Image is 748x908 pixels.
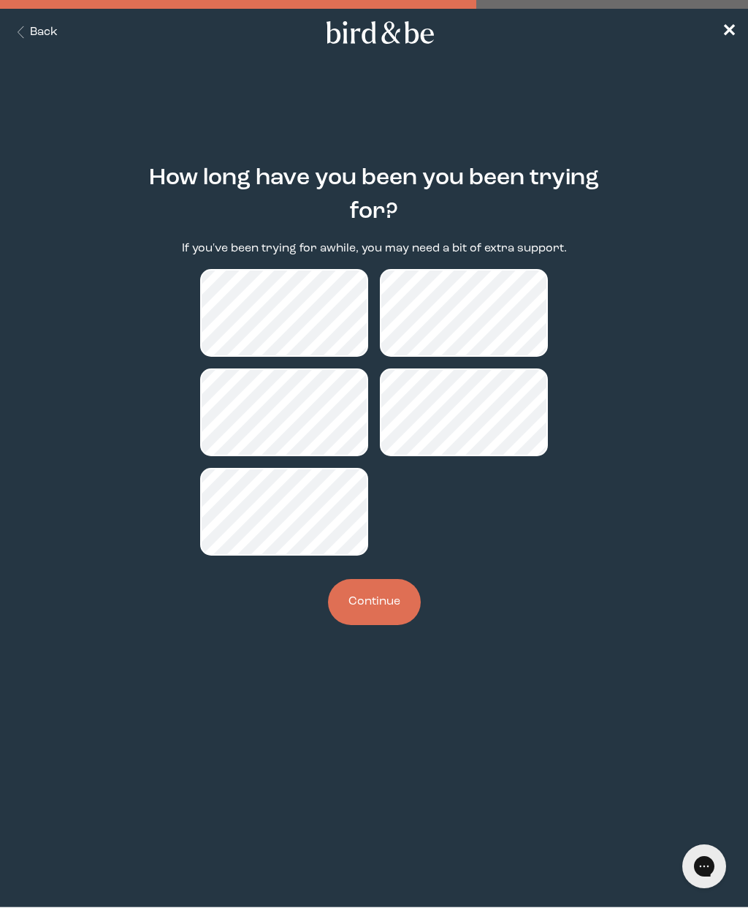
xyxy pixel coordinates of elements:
[142,162,606,229] h2: How long have you been you been trying for?
[722,20,736,45] a: ✕
[675,839,733,893] iframe: Gorgias live chat messenger
[12,24,58,41] button: Back Button
[182,241,567,257] p: If you've been trying for awhile, you may need a bit of extra support.
[328,579,421,625] button: Continue
[722,23,736,41] span: ✕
